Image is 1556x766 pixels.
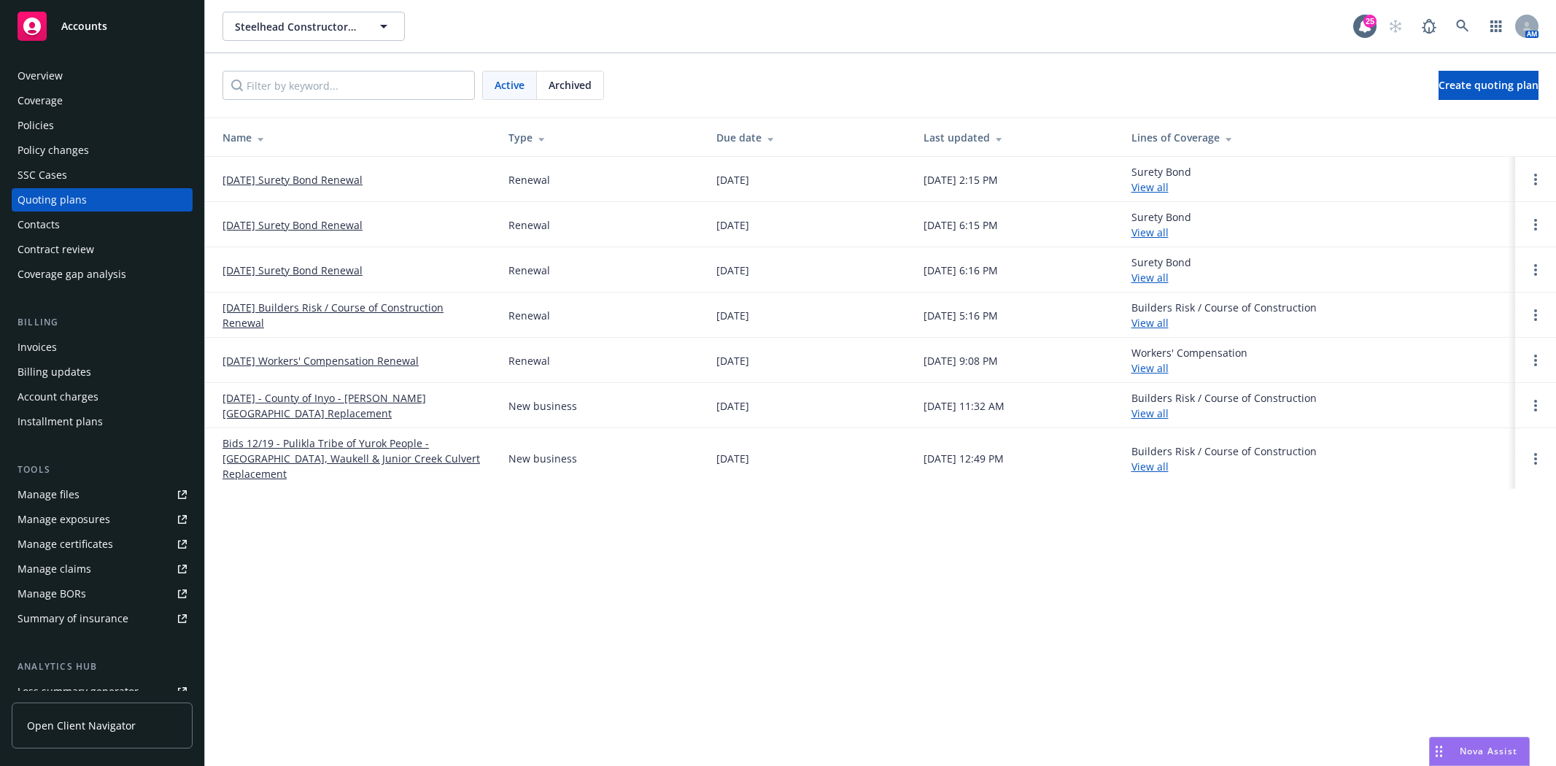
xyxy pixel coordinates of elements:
[1527,306,1544,324] a: Open options
[222,436,485,481] a: Bids 12/19 - Pulikla Tribe of Yurok People - [GEOGRAPHIC_DATA], Waukell & Junior Creek Culvert Re...
[1448,12,1477,41] a: Search
[12,114,193,137] a: Policies
[1439,71,1538,100] a: Create quoting plan
[1527,171,1544,188] a: Open options
[1482,12,1511,41] a: Switch app
[716,308,749,323] div: [DATE]
[924,398,1005,414] div: [DATE] 11:32 AM
[508,172,550,187] div: Renewal
[716,130,901,145] div: Due date
[1414,12,1444,41] a: Report a Bug
[12,659,193,674] div: Analytics hub
[924,451,1004,466] div: [DATE] 12:49 PM
[12,582,193,606] a: Manage BORs
[12,463,193,477] div: Tools
[716,172,749,187] div: [DATE]
[12,6,193,47] a: Accounts
[716,398,749,414] div: [DATE]
[12,89,193,112] a: Coverage
[18,680,139,703] div: Loss summary generator
[1131,345,1247,376] div: Workers' Compensation
[222,390,485,421] a: [DATE] - County of Inyo - [PERSON_NAME][GEOGRAPHIC_DATA] Replacement
[18,336,57,359] div: Invoices
[508,398,577,414] div: New business
[18,483,80,506] div: Manage files
[18,410,103,433] div: Installment plans
[12,315,193,330] div: Billing
[1363,15,1377,28] div: 25
[12,213,193,236] a: Contacts
[61,20,107,32] span: Accounts
[12,483,193,506] a: Manage files
[1131,444,1317,474] div: Builders Risk / Course of Construction
[1131,300,1317,330] div: Builders Risk / Course of Construction
[1131,390,1317,421] div: Builders Risk / Course of Construction
[222,353,419,368] a: [DATE] Workers' Compensation Renewal
[1131,460,1169,473] a: View all
[1131,180,1169,194] a: View all
[1131,225,1169,239] a: View all
[12,533,193,556] a: Manage certificates
[924,217,998,233] div: [DATE] 6:15 PM
[508,308,550,323] div: Renewal
[12,336,193,359] a: Invoices
[1527,450,1544,468] a: Open options
[222,300,485,330] a: [DATE] Builders Risk / Course of Construction Renewal
[1430,738,1448,765] div: Drag to move
[716,263,749,278] div: [DATE]
[222,217,363,233] a: [DATE] Surety Bond Renewal
[1131,361,1169,375] a: View all
[1131,209,1191,240] div: Surety Bond
[18,533,113,556] div: Manage certificates
[18,557,91,581] div: Manage claims
[18,163,67,187] div: SSC Cases
[508,353,550,368] div: Renewal
[1131,316,1169,330] a: View all
[12,385,193,409] a: Account charges
[1460,745,1517,757] span: Nova Assist
[924,353,998,368] div: [DATE] 9:08 PM
[716,217,749,233] div: [DATE]
[18,64,63,88] div: Overview
[12,508,193,531] a: Manage exposures
[1131,164,1191,195] div: Surety Bond
[12,64,193,88] a: Overview
[18,188,87,212] div: Quoting plans
[12,188,193,212] a: Quoting plans
[508,217,550,233] div: Renewal
[18,114,54,137] div: Policies
[12,607,193,630] a: Summary of insurance
[1429,737,1530,766] button: Nova Assist
[716,353,749,368] div: [DATE]
[924,130,1108,145] div: Last updated
[18,607,128,630] div: Summary of insurance
[12,557,193,581] a: Manage claims
[924,172,998,187] div: [DATE] 2:15 PM
[1131,255,1191,285] div: Surety Bond
[18,263,126,286] div: Coverage gap analysis
[1439,78,1538,92] span: Create quoting plan
[508,130,693,145] div: Type
[18,89,63,112] div: Coverage
[18,385,98,409] div: Account charges
[924,308,998,323] div: [DATE] 5:16 PM
[495,77,525,93] span: Active
[222,71,475,100] input: Filter by keyword...
[12,680,193,703] a: Loss summary generator
[222,172,363,187] a: [DATE] Surety Bond Renewal
[18,213,60,236] div: Contacts
[222,130,485,145] div: Name
[12,163,193,187] a: SSC Cases
[27,718,136,733] span: Open Client Navigator
[12,410,193,433] a: Installment plans
[222,12,405,41] button: Steelhead Constructors, JV
[508,451,577,466] div: New business
[12,139,193,162] a: Policy changes
[222,263,363,278] a: [DATE] Surety Bond Renewal
[18,139,89,162] div: Policy changes
[18,238,94,261] div: Contract review
[549,77,592,93] span: Archived
[1381,12,1410,41] a: Start snowing
[12,360,193,384] a: Billing updates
